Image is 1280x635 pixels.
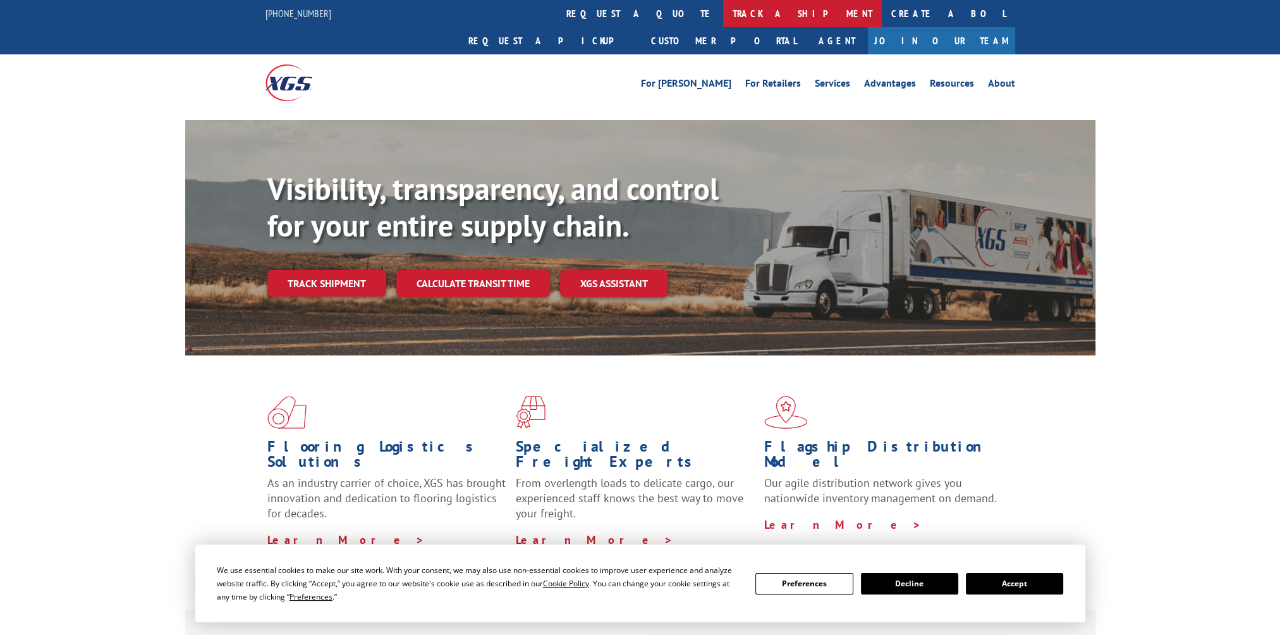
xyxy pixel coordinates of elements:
img: xgs-icon-focused-on-flooring-red [516,396,546,429]
button: Decline [861,573,958,595]
a: XGS ASSISTANT [560,270,668,297]
a: Agent [806,27,868,54]
a: Advantages [864,78,916,92]
p: From overlength loads to delicate cargo, our experienced staff knows the best way to move your fr... [516,476,755,532]
h1: Flagship Distribution Model [764,439,1003,476]
a: Learn More > [267,533,425,547]
div: Cookie Consent Prompt [195,545,1085,622]
button: Preferences [755,573,853,595]
a: Join Our Team [868,27,1015,54]
a: Track shipment [267,270,386,297]
span: Our agile distribution network gives you nationwide inventory management on demand. [764,476,997,505]
span: As an industry carrier of choice, XGS has brought innovation and dedication to flooring logistics... [267,476,506,521]
h1: Specialized Freight Experts [516,439,755,476]
a: Customer Portal [642,27,806,54]
span: Cookie Policy [543,578,589,589]
a: Resources [930,78,974,92]
a: [PHONE_NUMBER] [265,7,331,20]
a: Learn More > [516,533,673,547]
h1: Flooring Logistics Solutions [267,439,506,476]
img: xgs-icon-flagship-distribution-model-red [764,396,808,429]
a: Learn More > [764,517,922,532]
span: Preferences [290,591,332,602]
a: For Retailers [745,78,801,92]
a: About [988,78,1015,92]
a: Request a pickup [459,27,642,54]
button: Accept [966,573,1063,595]
b: Visibility, transparency, and control for your entire supply chain. [267,169,719,245]
a: For [PERSON_NAME] [641,78,731,92]
a: Calculate transit time [396,270,550,297]
div: We use essential cookies to make our site work. With your consent, we may also use non-essential ... [217,564,740,603]
img: xgs-icon-total-supply-chain-intelligence-red [267,396,307,429]
a: Services [815,78,850,92]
